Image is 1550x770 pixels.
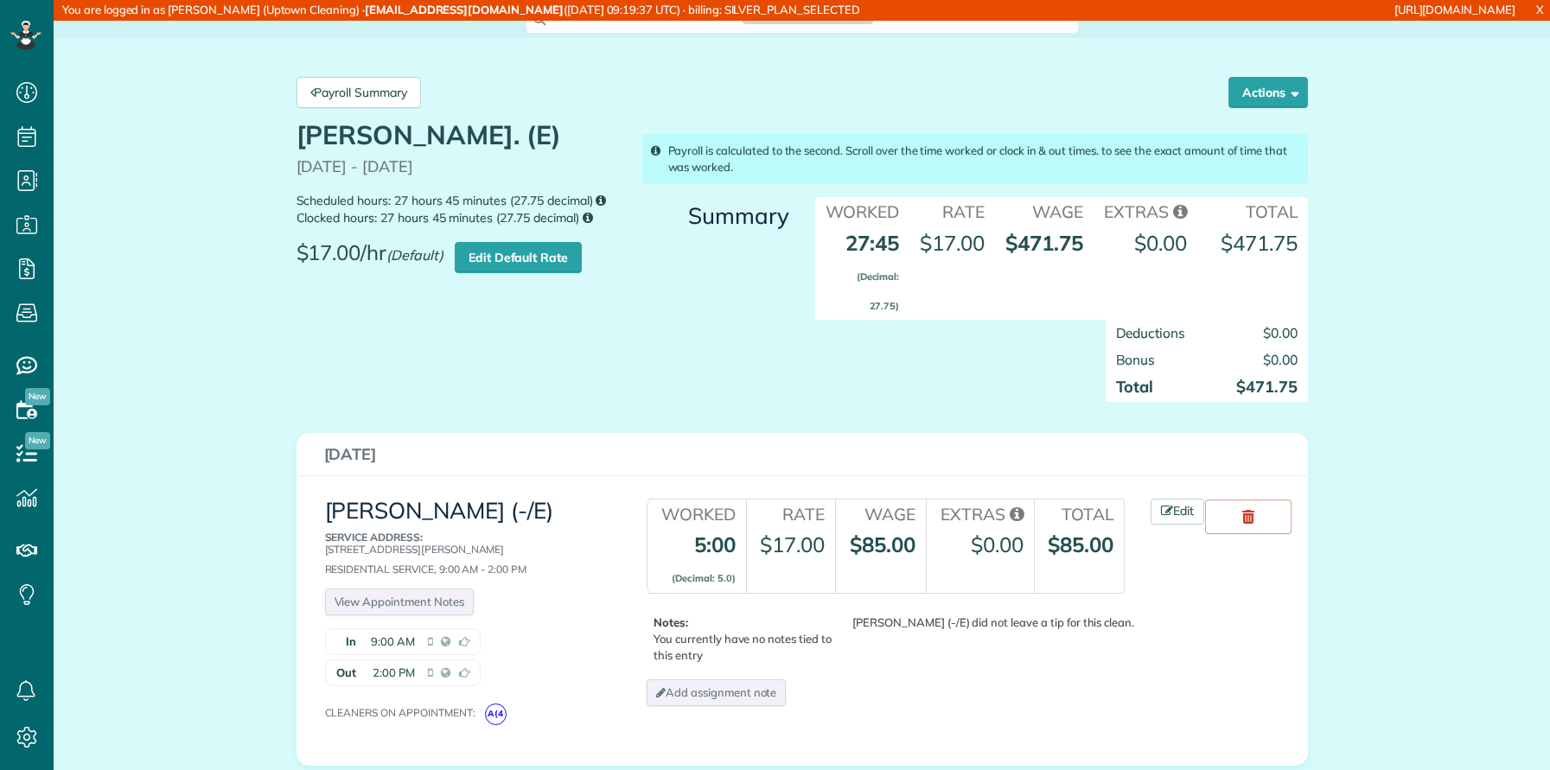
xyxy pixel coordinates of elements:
span: Deductions [1116,324,1186,341]
strong: Out [326,660,360,685]
span: 27:45:00 [826,228,900,317]
a: Edit Default Rate [455,242,582,273]
a: Add assignment note [647,679,786,706]
i: Time was not manually edited [455,629,475,654]
h3: [DATE] [324,446,1280,463]
em: (Default) [386,246,443,264]
th: Wage [835,500,925,526]
span: Exact time worked <br/> (accurate to the second): <br/> 5h 00m 00s [672,531,735,587]
th: Total [1034,500,1124,526]
th: Rate [909,197,995,224]
div: [PERSON_NAME] (-/E) did not leave a tip for this clean. [846,614,1134,631]
small: Scheduled hours: 27 hours 45 minutes (27.75 decimal) Clocked hours: 27 hours 45 minutes (27.75 de... [297,192,623,227]
small: (Decimal: 27.75) [857,270,900,312]
b: Notes: [654,615,688,629]
strong: $471.75 [1221,230,1298,256]
strong: In [326,629,360,654]
span: New [25,388,50,405]
th: Worked [647,500,746,526]
span: New [25,432,50,449]
i: No GPS data [437,660,455,685]
th: Wage [995,197,1094,224]
p: [DATE] - [DATE] [297,158,623,175]
span: $17.00/hr [297,241,452,277]
strong: $471.75 [1005,230,1083,256]
th: Extras [926,500,1034,526]
span: $0.00 [1263,351,1298,368]
div: Payroll is calculated to the second. Scroll over the time worked or clock in & out times. to see ... [642,134,1308,184]
span: Adelina Alvarez. (E) [485,703,507,725]
strong: Total [1116,377,1154,397]
a: View Appointment Notes [325,589,474,615]
th: Rate [746,500,835,526]
a: [URL][DOMAIN_NAME] [1394,3,1515,16]
i: Adelina did not clock out through the ZenMaid mobile app [424,660,437,685]
strong: $85.00 [850,531,915,557]
small: (Decimal: 5.0) [672,572,735,584]
a: Edit [1151,499,1204,525]
span: $0.00 [1263,324,1298,341]
div: $0.00 [971,530,1024,559]
span: 9:00:00 [371,633,415,650]
div: Residential Service, 9:00 AM - 2:00 PM [325,531,608,575]
a: Payroll Summary [297,77,421,108]
strong: 5:00 [672,531,735,587]
div: $17.00 [760,530,825,559]
button: Actions [1228,77,1308,108]
span: 2:00:00 [373,665,415,681]
span: Cleaners on appointment: [325,706,482,719]
strong: $85.00 [1048,531,1113,557]
strong: 27:45 [845,230,899,315]
span: Bonus [1116,351,1156,368]
strong: $471.75 [1236,377,1298,397]
strong: [EMAIL_ADDRESS][DOMAIN_NAME] [365,3,564,16]
h1: [PERSON_NAME]. (E) [297,121,623,150]
i: No GPS data [437,629,455,654]
span: $0.00 [1134,230,1187,256]
span: $17.00 [920,230,985,256]
h3: Summary [642,204,789,229]
th: Worked [815,197,910,224]
i: Time was not manually edited [455,660,475,685]
a: [PERSON_NAME] (-/E) [325,496,553,525]
th: Extras [1094,197,1197,224]
b: Service Address: [325,531,423,544]
p: [STREET_ADDRESS][PERSON_NAME] [325,531,608,554]
p: You currently have no notes tied to this entry [654,614,842,664]
i: Adelina did not clock in through the ZenMaid mobile app [424,629,437,654]
th: Total [1197,197,1308,224]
